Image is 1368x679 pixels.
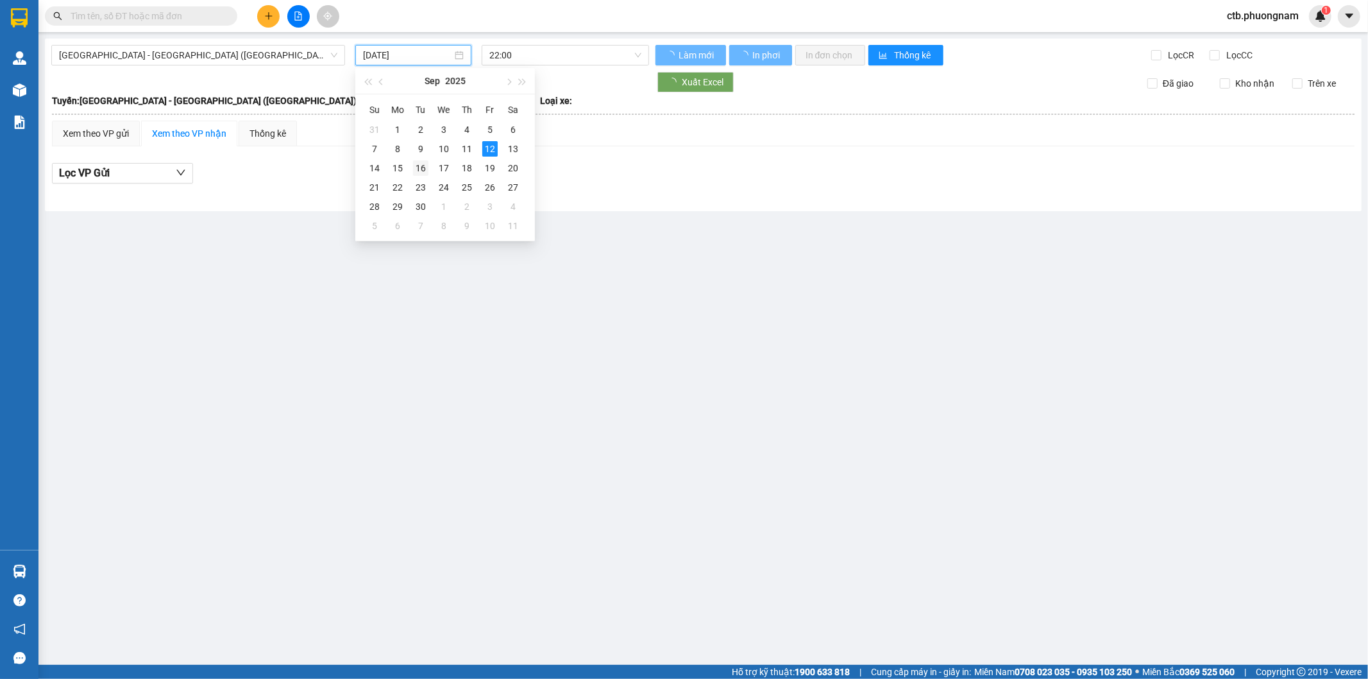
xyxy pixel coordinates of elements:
[455,99,478,120] th: Th
[505,180,521,195] div: 27
[1163,48,1197,62] span: Lọc CR
[432,139,455,159] td: 2025-09-10
[390,122,405,137] div: 1
[363,216,386,236] td: 2025-10-05
[868,45,943,65] button: bar-chartThống kê
[13,623,26,635] span: notification
[13,594,26,606] span: question-circle
[502,216,525,236] td: 2025-10-11
[871,665,971,679] span: Cung cấp máy in - giấy in:
[502,159,525,178] td: 2025-09-20
[455,120,478,139] td: 2025-09-04
[459,141,475,157] div: 11
[390,160,405,176] div: 15
[502,120,525,139] td: 2025-09-06
[1135,669,1139,675] span: ⚪️
[436,122,452,137] div: 3
[505,122,521,137] div: 6
[390,141,405,157] div: 8
[409,216,432,236] td: 2025-10-07
[1303,76,1341,90] span: Trên xe
[482,199,498,214] div: 3
[478,139,502,159] td: 2025-09-12
[63,126,129,141] div: Xem theo VP gửi
[455,197,478,216] td: 2025-10-02
[13,51,26,65] img: warehouse-icon
[363,99,386,120] th: Su
[249,126,286,141] div: Thống kê
[257,5,280,28] button: plus
[409,120,432,139] td: 2025-09-02
[729,45,792,65] button: In phơi
[1338,5,1360,28] button: caret-down
[502,139,525,159] td: 2025-09-13
[152,126,226,141] div: Xem theo VP nhận
[1142,665,1235,679] span: Miền Bắc
[409,139,432,159] td: 2025-09-09
[13,652,26,664] span: message
[390,199,405,214] div: 29
[895,48,933,62] span: Thống kê
[478,120,502,139] td: 2025-09-05
[413,199,428,214] div: 30
[409,99,432,120] th: Tu
[1322,6,1331,15] sup: 1
[432,159,455,178] td: 2025-09-17
[432,178,455,197] td: 2025-09-24
[413,160,428,176] div: 16
[367,218,382,234] div: 5
[390,180,405,195] div: 22
[1015,667,1132,677] strong: 0708 023 035 - 0935 103 250
[287,5,310,28] button: file-add
[409,197,432,216] td: 2025-09-30
[482,160,498,176] div: 19
[71,9,222,23] input: Tìm tên, số ĐT hoặc mã đơn
[432,216,455,236] td: 2025-10-08
[502,178,525,197] td: 2025-09-27
[455,139,478,159] td: 2025-09-11
[1344,10,1355,22] span: caret-down
[1222,48,1255,62] span: Lọc CC
[367,199,382,214] div: 28
[436,160,452,176] div: 17
[363,178,386,197] td: 2025-09-21
[482,122,498,137] div: 5
[1324,6,1328,15] span: 1
[1315,10,1326,22] img: icon-new-feature
[1217,8,1309,24] span: ctb.phuongnam
[974,665,1132,679] span: Miền Nam
[386,216,409,236] td: 2025-10-06
[363,197,386,216] td: 2025-09-28
[666,51,677,60] span: loading
[386,159,409,178] td: 2025-09-15
[323,12,332,21] span: aim
[317,5,339,28] button: aim
[478,197,502,216] td: 2025-10-03
[409,159,432,178] td: 2025-09-16
[413,218,428,234] div: 7
[879,51,890,61] span: bar-chart
[386,197,409,216] td: 2025-09-29
[436,199,452,214] div: 1
[489,46,641,65] span: 22:00
[11,8,28,28] img: logo-vxr
[386,120,409,139] td: 2025-09-01
[540,94,572,108] span: Loại xe:
[52,96,357,106] b: Tuyến: [GEOGRAPHIC_DATA] - [GEOGRAPHIC_DATA] ([GEOGRAPHIC_DATA])
[413,141,428,157] div: 9
[13,565,26,578] img: warehouse-icon
[459,218,475,234] div: 9
[409,178,432,197] td: 2025-09-23
[294,12,303,21] span: file-add
[432,197,455,216] td: 2025-10-01
[459,122,475,137] div: 4
[1244,665,1246,679] span: |
[13,83,26,97] img: warehouse-icon
[795,45,865,65] button: In đơn chọn
[752,48,782,62] span: In phơi
[367,141,382,157] div: 7
[739,51,750,60] span: loading
[459,199,475,214] div: 2
[859,665,861,679] span: |
[455,216,478,236] td: 2025-10-09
